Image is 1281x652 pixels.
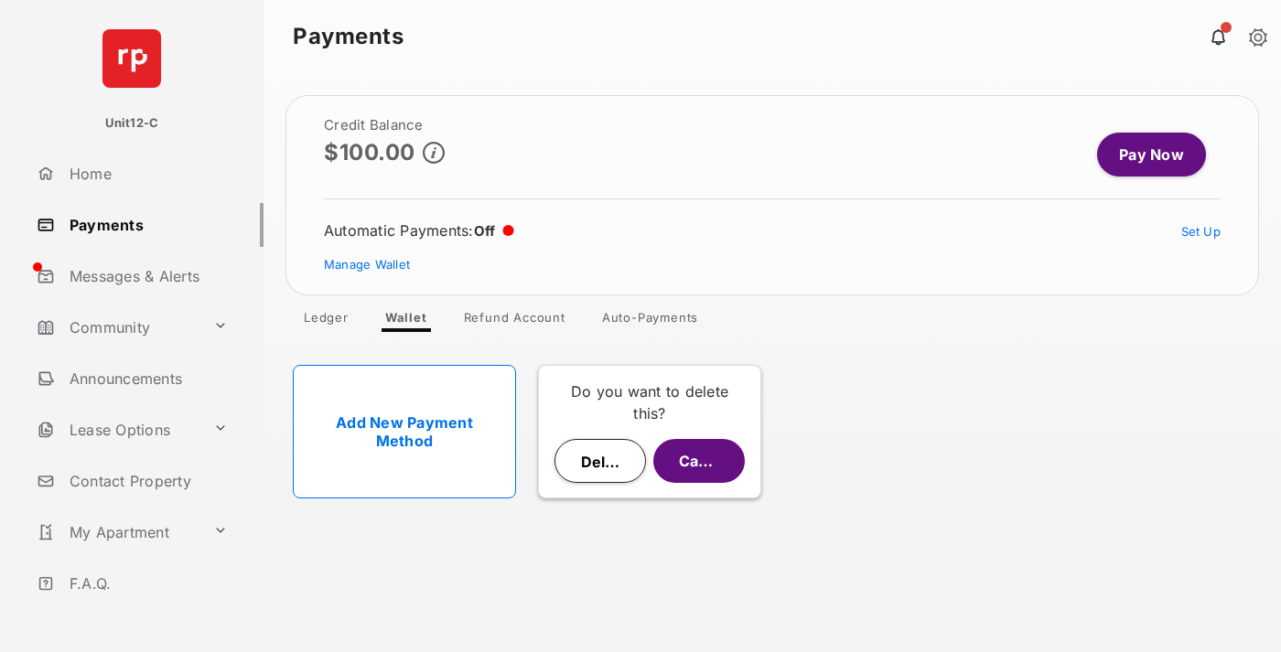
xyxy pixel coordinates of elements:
a: My Apartment [29,510,206,554]
p: Do you want to delete this? [554,380,746,424]
a: Manage Wallet [324,257,410,272]
a: Community [29,305,206,349]
a: Home [29,152,264,196]
a: Ledger [289,310,363,332]
button: Delete [554,439,646,483]
span: Off [474,222,496,240]
a: Messages & Alerts [29,254,264,298]
p: $100.00 [324,140,415,165]
span: Cancel [679,452,728,470]
span: Delete [581,453,629,471]
a: Add New Payment Method [293,365,516,498]
div: Automatic Payments : [324,221,514,240]
a: Set Up [1181,224,1222,239]
a: Refund Account [449,310,580,332]
a: Payments [29,203,264,247]
strong: Payments [293,26,404,48]
h2: Credit Balance [324,118,445,133]
a: Lease Options [29,408,206,452]
img: svg+xml;base64,PHN2ZyB4bWxucz0iaHR0cDovL3d3dy53My5vcmcvMjAwMC9zdmciIHdpZHRoPSI2NCIgaGVpZ2h0PSI2NC... [102,29,161,88]
a: Wallet [371,310,442,332]
p: Unit12-C [105,114,159,133]
a: Announcements [29,357,264,401]
a: F.A.Q. [29,561,264,605]
button: Cancel [653,439,745,483]
a: Auto-Payments [587,310,713,332]
a: Contact Property [29,459,264,503]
